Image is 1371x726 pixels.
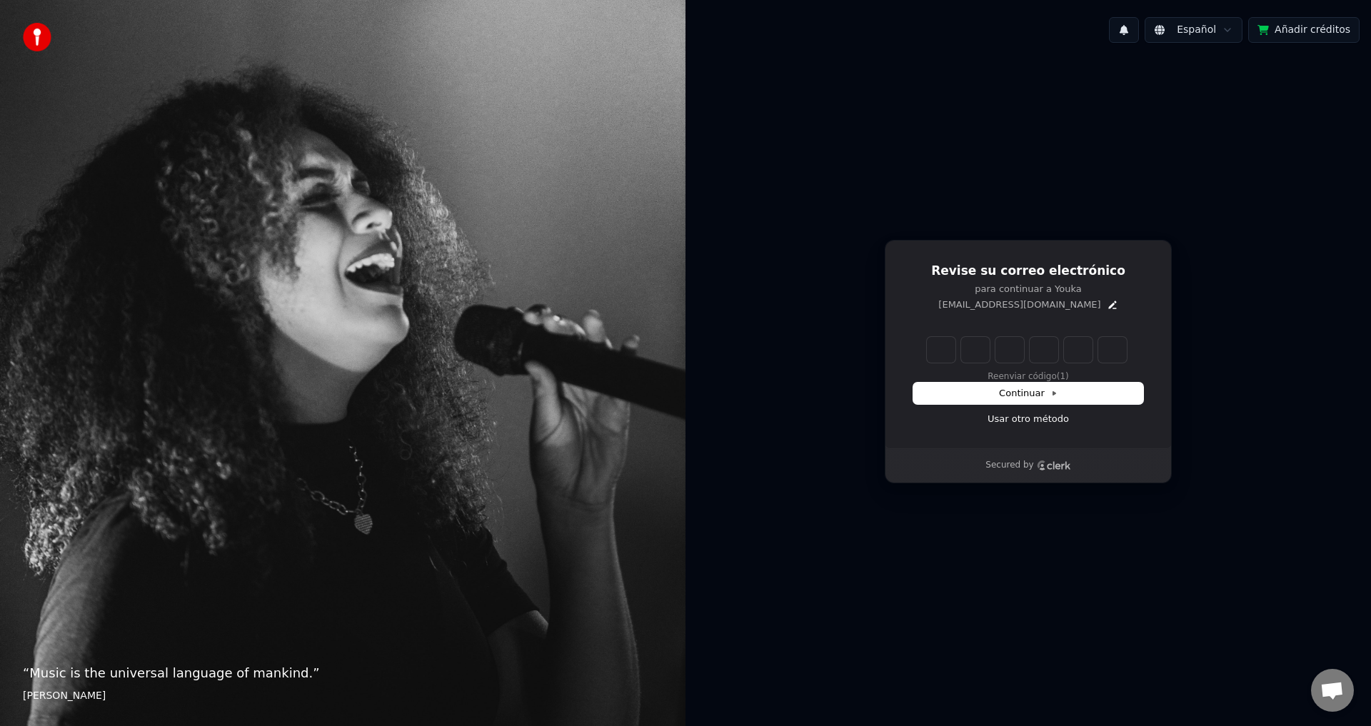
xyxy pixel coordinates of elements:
[23,689,663,703] footer: [PERSON_NAME]
[23,23,51,51] img: youka
[913,263,1143,280] h1: Revise su correo electrónico
[23,663,663,683] p: “ Music is the universal language of mankind. ”
[913,383,1143,404] button: Continuar
[927,337,955,363] input: Enter verification code. Digit 1
[1064,337,1093,363] input: Digit 5
[1311,669,1354,712] a: Chat abierto
[1098,337,1127,363] input: Digit 6
[1248,17,1360,43] button: Añadir créditos
[1107,299,1118,311] button: Edit
[1037,460,1071,470] a: Clerk logo
[988,413,1069,425] a: Usar otro método
[938,298,1100,311] p: [EMAIL_ADDRESS][DOMAIN_NAME]
[913,283,1143,296] p: para continuar a Youka
[985,460,1033,471] p: Secured by
[995,337,1024,363] input: Digit 3
[924,334,1130,365] div: Verification code input
[999,387,1058,400] span: Continuar
[961,337,990,363] input: Digit 2
[1030,337,1058,363] input: Digit 4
